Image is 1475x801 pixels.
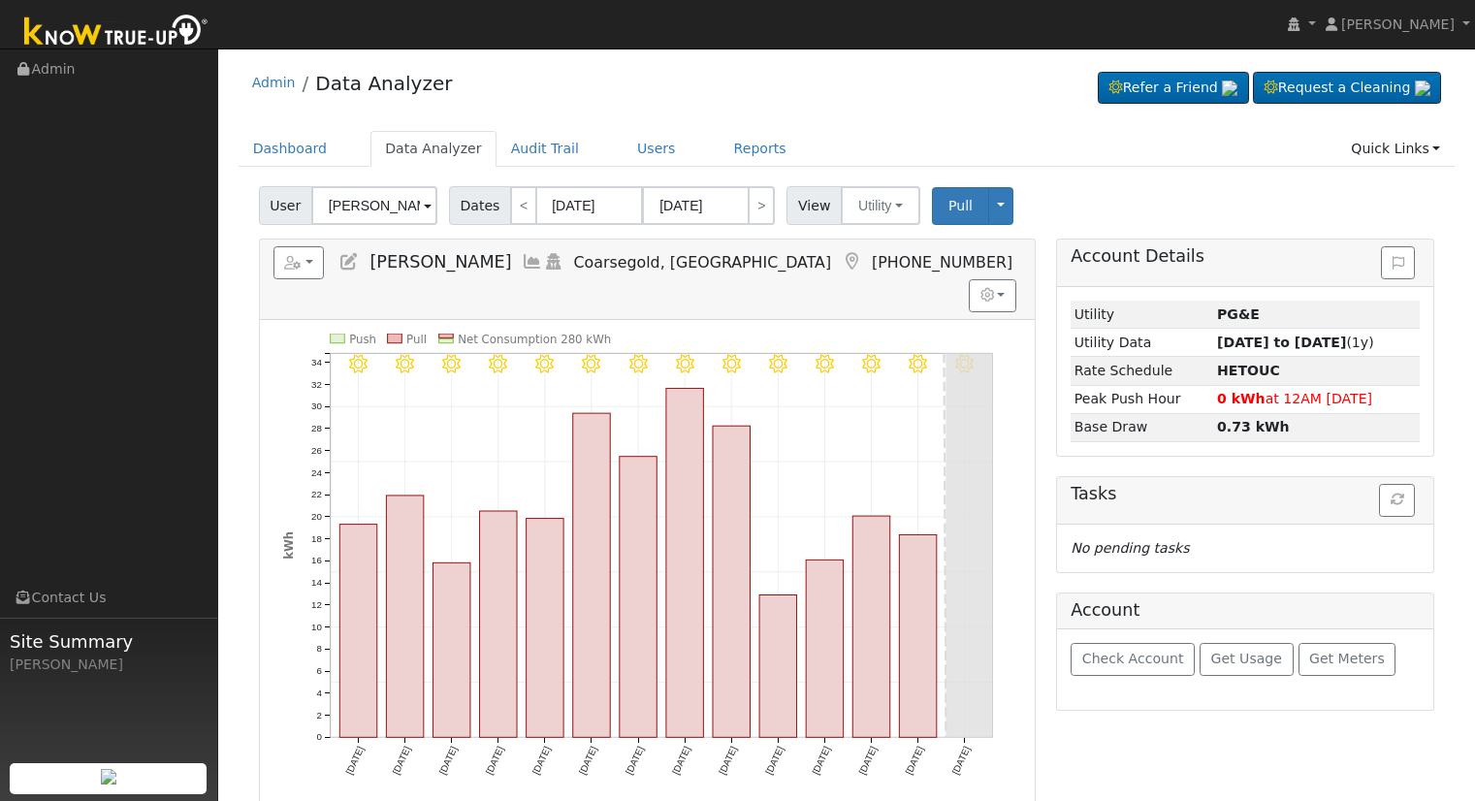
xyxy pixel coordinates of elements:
[1217,335,1374,350] span: (1y)
[852,516,889,737] rect: onclick=""
[530,745,553,776] text: [DATE]
[810,745,832,776] text: [DATE]
[624,745,646,776] text: [DATE]
[10,628,208,655] span: Site Summary
[1217,419,1290,434] strong: 0.73 kWh
[666,388,703,737] rect: onclick=""
[950,745,973,776] text: [DATE]
[449,186,511,225] span: Dates
[1309,651,1385,666] span: Get Meters
[1381,246,1415,279] button: Issue History
[806,560,843,737] rect: onclick=""
[1217,391,1266,406] strong: 0 kWh
[909,354,927,372] i: 9/09 - Clear
[370,131,497,167] a: Data Analyzer
[311,378,322,389] text: 32
[1071,643,1195,676] button: Check Account
[522,252,543,272] a: Multi-Series Graph
[316,688,322,698] text: 4
[856,745,879,776] text: [DATE]
[872,253,1012,272] span: [PHONE_NUMBER]
[1211,651,1282,666] span: Get Usage
[1071,329,1213,357] td: Utility Data
[1217,335,1346,350] strong: [DATE] to [DATE]
[311,555,322,565] text: 16
[390,745,412,776] text: [DATE]
[15,11,218,54] img: Know True-Up
[239,131,342,167] a: Dashboard
[1071,484,1420,504] h5: Tasks
[1217,306,1260,322] strong: ID: 17051829, authorized: 07/10/25
[1341,16,1455,32] span: [PERSON_NAME]
[311,511,322,522] text: 20
[1071,246,1420,267] h5: Account Details
[841,186,920,225] button: Utility
[259,186,312,225] span: User
[101,769,116,785] img: retrieve
[932,187,989,225] button: Pull
[311,186,437,225] input: Select a User
[1071,357,1213,385] td: Rate Schedule
[316,710,321,721] text: 2
[497,131,593,167] a: Audit Trail
[862,354,881,372] i: 9/08 - Clear
[535,354,554,372] i: 9/01 - Clear
[489,354,507,372] i: 8/31 - Clear
[1071,600,1139,620] h5: Account
[442,354,461,372] i: 8/30 - Clear
[343,745,366,776] text: [DATE]
[386,496,423,737] rect: onclick=""
[1222,80,1237,96] img: retrieve
[1299,643,1396,676] button: Get Meters
[396,354,414,372] i: 8/29 - Clear
[526,519,562,738] rect: onclick=""
[436,745,459,776] text: [DATE]
[458,333,611,346] text: Net Consumption 280 kWh
[948,198,973,213] span: Pull
[483,745,505,776] text: [DATE]
[316,665,321,676] text: 6
[763,745,786,776] text: [DATE]
[316,643,321,654] text: 8
[670,745,692,776] text: [DATE]
[573,413,610,737] rect: onclick=""
[722,354,741,372] i: 9/05 - Clear
[406,333,427,346] text: Pull
[510,186,537,225] a: <
[1415,80,1430,96] img: retrieve
[315,72,452,95] a: Data Analyzer
[281,531,295,560] text: kWh
[479,511,516,737] rect: onclick=""
[623,131,690,167] a: Users
[311,423,322,433] text: 28
[748,186,775,225] a: >
[316,731,322,742] text: 0
[311,400,322,411] text: 30
[349,354,368,372] i: 8/28 - Clear
[338,252,360,272] a: Edit User (32897)
[311,577,322,588] text: 14
[369,252,511,272] span: [PERSON_NAME]
[717,745,739,776] text: [DATE]
[1071,301,1213,329] td: Utility
[252,75,296,90] a: Admin
[311,622,322,632] text: 10
[720,131,801,167] a: Reports
[759,594,796,737] rect: onclick=""
[675,354,693,372] i: 9/04 - Clear
[628,354,647,372] i: 9/03 - Clear
[1214,385,1421,413] td: at 12AM [DATE]
[574,253,832,272] span: Coarsegold, [GEOGRAPHIC_DATA]
[786,186,842,225] span: View
[1098,72,1249,105] a: Refer a Friend
[582,354,600,372] i: 9/02 - MostlyClear
[1071,385,1213,413] td: Peak Push Hour
[1200,643,1294,676] button: Get Usage
[10,655,208,675] div: [PERSON_NAME]
[841,252,862,272] a: Map
[899,534,936,737] rect: onclick=""
[311,599,322,610] text: 12
[433,562,469,737] rect: onclick=""
[1217,363,1280,378] strong: N
[311,466,322,477] text: 24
